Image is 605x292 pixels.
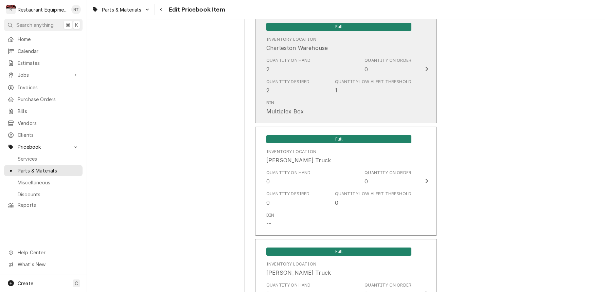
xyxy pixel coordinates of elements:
[18,155,79,162] span: Services
[71,5,81,14] div: Nick Tussey's Avatar
[4,259,83,270] a: Go to What's New
[364,170,411,185] div: Quantity on Order
[266,36,316,42] div: Inventory Location
[266,86,269,94] div: 2
[266,135,411,143] span: Full
[266,57,311,63] div: Quantity on Hand
[266,65,269,73] div: 2
[4,106,83,117] a: Bills
[266,170,311,185] div: Quantity on Hand
[4,129,83,141] a: Clients
[266,212,274,228] div: Bin
[266,199,270,207] div: 0
[364,57,411,63] div: Quantity on Order
[18,143,69,150] span: Pricebook
[335,199,338,207] div: 0
[102,6,141,13] span: Parts & Materials
[18,261,78,268] span: What's New
[18,201,79,208] span: Reports
[266,156,331,164] div: [PERSON_NAME] Truck
[335,191,411,206] div: Quantity Low Alert Threshold
[18,191,79,198] span: Discounts
[18,167,79,174] span: Parts & Materials
[18,249,78,256] span: Help Center
[266,170,311,176] div: Quantity on Hand
[4,177,83,188] a: Miscellaneous
[18,96,79,103] span: Purchase Orders
[18,6,68,13] div: Restaurant Equipment Diagnostics
[75,280,78,287] span: C
[18,59,79,67] span: Estimates
[335,79,411,85] div: Quantity Low Alert Threshold
[16,21,54,29] span: Search anything
[255,14,437,123] button: Update Inventory Level
[18,179,79,186] span: Miscellaneous
[4,165,83,176] a: Parts & Materials
[18,131,79,139] span: Clients
[255,127,437,236] button: Update Inventory Level
[266,220,271,228] div: --
[4,189,83,200] a: Discounts
[4,199,83,211] a: Reports
[4,57,83,69] a: Estimates
[266,100,304,115] div: Bin
[4,141,83,152] a: Go to Pricebook
[266,79,310,85] div: Quantity Desired
[335,79,411,94] div: Quantity Low Alert Threshold
[364,65,368,73] div: 0
[266,248,411,256] span: Full
[364,170,411,176] div: Quantity on Order
[266,57,311,73] div: Quantity on Hand
[364,177,368,185] div: 0
[266,100,274,106] div: Bin
[4,82,83,93] a: Invoices
[266,191,310,197] div: Quantity Desired
[266,269,331,277] div: [PERSON_NAME] Truck
[89,4,153,15] a: Go to Parts & Materials
[266,36,328,52] div: Location
[4,153,83,164] a: Services
[18,108,79,115] span: Bills
[156,4,167,15] button: Navigate back
[4,247,83,258] a: Go to Help Center
[18,48,79,55] span: Calendar
[266,107,304,115] div: Multiplex Box
[66,21,70,29] span: ⌘
[266,134,411,143] div: Full
[335,86,337,94] div: 1
[266,23,411,31] span: Full
[266,79,310,94] div: Quantity Desired
[4,34,83,45] a: Home
[18,71,69,78] span: Jobs
[4,69,83,80] a: Go to Jobs
[18,84,79,91] span: Invoices
[266,261,331,277] div: Location
[18,120,79,127] span: Vendors
[266,149,316,155] div: Inventory Location
[4,94,83,105] a: Purchase Orders
[266,149,331,164] div: Location
[266,44,328,52] div: Charleston Warehouse
[75,21,78,29] span: K
[335,191,411,197] div: Quantity Low Alert Threshold
[167,5,225,14] span: Edit Pricebook Item
[266,177,270,185] div: 0
[4,117,83,129] a: Vendors
[4,19,83,31] button: Search anything⌘K
[266,212,274,218] div: Bin
[6,5,16,14] div: Restaurant Equipment Diagnostics's Avatar
[266,261,316,267] div: Inventory Location
[266,22,411,31] div: Full
[364,282,411,288] div: Quantity on Order
[18,280,33,286] span: Create
[364,57,411,73] div: Quantity on Order
[71,5,81,14] div: NT
[266,191,310,206] div: Quantity Desired
[266,282,311,288] div: Quantity on Hand
[4,45,83,57] a: Calendar
[6,5,16,14] div: R
[18,36,79,43] span: Home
